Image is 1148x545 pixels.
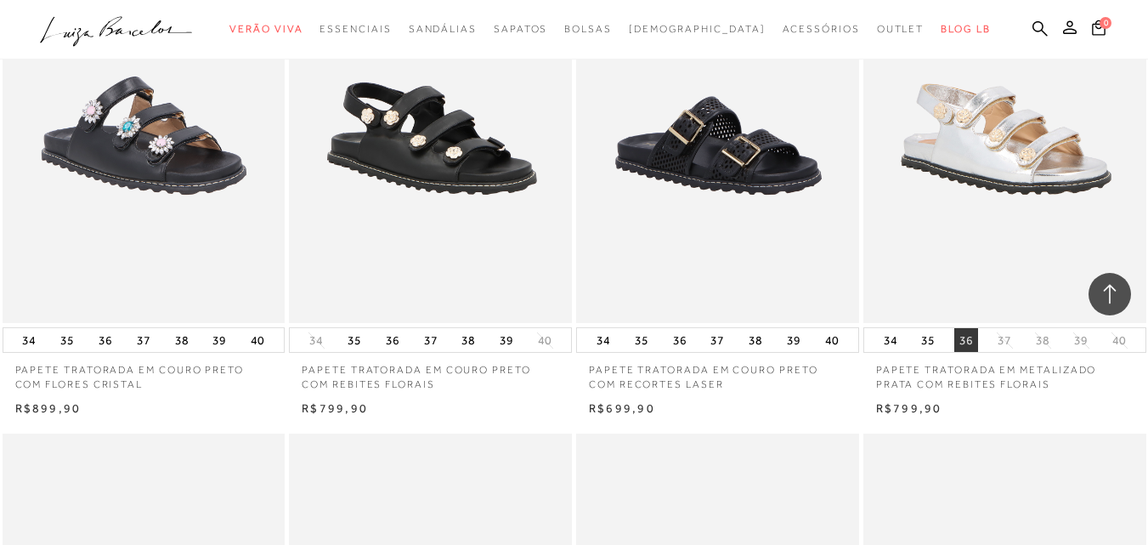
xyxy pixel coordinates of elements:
span: R$799,90 [876,401,942,415]
span: BLOG LB [941,23,990,35]
button: 36 [954,328,978,352]
button: 39 [495,328,518,352]
button: 34 [591,328,615,352]
a: categoryNavScreenReaderText [877,14,925,45]
span: Bolsas [564,23,612,35]
button: 39 [1069,332,1093,349]
span: [DEMOGRAPHIC_DATA] [629,23,766,35]
span: Essenciais [320,23,391,35]
span: R$899,90 [15,401,82,415]
button: 38 [456,328,480,352]
button: 39 [782,328,806,352]
a: PAPETE TRATORADA EM COURO PRETO COM RECORTES LASER [576,353,859,392]
span: 0 [1100,17,1111,29]
button: 37 [419,328,443,352]
button: 0 [1087,19,1111,42]
a: BLOG LB [941,14,990,45]
a: PAPETE TRATORADA EM COURO PRETO COM REBITES FLORAIS [289,353,572,392]
a: categoryNavScreenReaderText [320,14,391,45]
span: Acessórios [783,23,860,35]
a: PAPETE TRATORADA EM METALIZADO PRATA COM REBITES FLORAIS [863,353,1146,392]
button: 40 [533,332,557,349]
button: 35 [55,328,79,352]
button: 38 [744,328,767,352]
button: 34 [304,332,328,349]
button: 37 [705,328,729,352]
span: Sapatos [494,23,547,35]
button: 35 [630,328,653,352]
a: categoryNavScreenReaderText [783,14,860,45]
button: 36 [668,328,692,352]
button: 40 [820,328,844,352]
span: R$699,90 [589,401,655,415]
span: Sandálias [409,23,477,35]
button: 34 [17,328,41,352]
a: noSubCategoriesText [629,14,766,45]
button: 40 [1107,332,1131,349]
a: categoryNavScreenReaderText [409,14,477,45]
span: Verão Viva [229,23,303,35]
button: 35 [342,328,366,352]
a: categoryNavScreenReaderText [229,14,303,45]
a: categoryNavScreenReaderText [564,14,612,45]
span: R$799,90 [302,401,368,415]
button: 38 [170,328,194,352]
span: Outlet [877,23,925,35]
button: 35 [916,328,940,352]
button: 37 [992,332,1016,349]
button: 36 [93,328,117,352]
button: 40 [246,328,269,352]
button: 36 [381,328,404,352]
button: 38 [1031,332,1055,349]
a: PAPETE TRATORADA EM COURO PRETO COM FLORES CRISTAL [3,353,286,392]
a: categoryNavScreenReaderText [494,14,547,45]
button: 39 [207,328,231,352]
button: 34 [879,328,902,352]
button: 37 [132,328,156,352]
